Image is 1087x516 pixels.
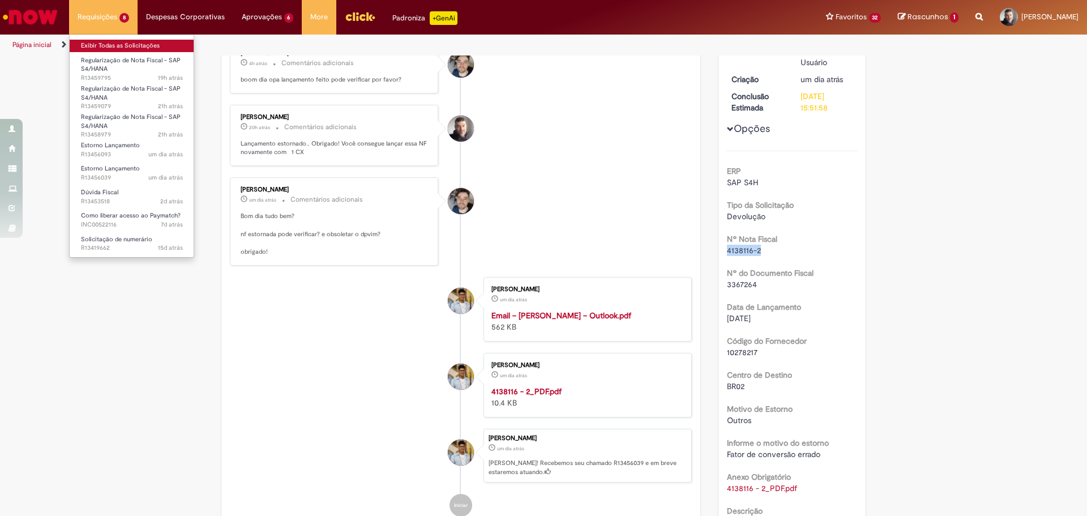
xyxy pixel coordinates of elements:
span: [DATE] [727,313,751,323]
div: Erick Dias [448,364,474,390]
small: Comentários adicionais [284,122,357,132]
time: 28/08/2025 16:06:47 [158,130,183,139]
div: [PERSON_NAME] [241,186,429,193]
span: um dia atrás [148,150,183,159]
span: [PERSON_NAME] [1021,12,1079,22]
dt: Criação [723,74,793,85]
span: Como liberar acesso ao Paymatch? [81,211,181,220]
span: um dia atrás [497,445,524,452]
span: 19h atrás [158,74,183,82]
span: 21h atrás [158,130,183,139]
b: Código do Fornecedor [727,336,807,346]
a: Download de 4138116 - 2_PDF.pdf [727,483,797,493]
a: Aberto R13458979 : Regularização de Nota Fiscal - SAP S4/HANA [70,111,194,135]
span: Despesas Corporativas [146,11,225,23]
span: Estorno Lançamento [81,164,140,173]
time: 28/08/2025 09:22:37 [500,296,527,303]
time: 28/08/2025 16:19:25 [158,102,183,110]
b: ERP [727,166,741,176]
span: 15d atrás [158,244,183,252]
b: Centro de Destino [727,370,792,380]
span: R13456093 [81,150,183,159]
div: Padroniza [392,11,457,25]
span: SAP S4H [727,177,758,187]
span: 4138116-2 [727,245,761,255]
time: 28/08/2025 09:10:19 [497,445,524,452]
img: ServiceNow [1,6,59,28]
span: 7d atrás [161,220,183,229]
p: [PERSON_NAME]! Recebemos seu chamado R13456039 e em breve estaremos atuando. [489,459,686,476]
strong: 4138116 - 2_PDF.pdf [491,386,562,396]
a: Aberto R13456039 : Estorno Lançamento [70,163,194,184]
div: [PERSON_NAME] [489,435,686,442]
span: Estorno Lançamento [81,141,140,150]
div: 10.4 KB [491,386,680,408]
span: Outros [727,415,751,425]
span: Regularização de Nota Fiscal - SAP S4/HANA [81,113,181,130]
div: 28/08/2025 09:10:19 [801,74,853,85]
span: Solicitação de numerário [81,235,152,244]
li: Erick Dias [230,429,692,483]
div: Guilherme Luiz Taveiros Adao [448,52,474,78]
span: 10278217 [727,347,758,357]
a: Aberto R13419662 : Solicitação de numerário [70,233,194,254]
span: Regularização de Nota Fiscal - SAP S4/HANA [81,56,181,74]
span: um dia atrás [148,173,183,182]
span: Regularização de Nota Fiscal - SAP S4/HANA [81,84,181,102]
span: Dúvida Fiscal [81,188,118,197]
time: 28/08/2025 16:31:41 [249,124,270,131]
span: INC00522116 [81,220,183,229]
b: Informe o motivo do estorno [727,438,829,448]
span: R13456039 [81,173,183,182]
ul: Requisições [69,34,194,258]
span: 21h atrás [158,102,183,110]
b: Anexo Obrigatório [727,472,791,482]
span: R13458979 [81,130,183,139]
p: Bom dia tudo bem? nf estornada pode verificar? e obsoletar o dpvim? obrigado! [241,212,429,257]
span: R13419662 [81,244,183,253]
time: 29/08/2025 09:07:09 [249,60,267,67]
time: 28/08/2025 09:10:19 [801,74,843,84]
div: [DATE] 15:51:58 [801,91,853,113]
a: Aberto INC00522116 : Como liberar acesso ao Paymatch? [70,210,194,231]
b: Descrição [727,506,763,516]
span: 4h atrás [249,60,267,67]
b: Nº do Documento Fiscal [727,268,814,278]
span: R13459079 [81,102,183,111]
div: Erick Dias [448,288,474,314]
div: 562 KB [491,310,680,332]
div: Jose Orlando De Oliveira Andrade [448,116,474,142]
p: +GenAi [430,11,457,25]
span: 8 [119,13,129,23]
time: 28/08/2025 18:13:29 [158,74,183,82]
span: 20h atrás [249,124,270,131]
span: BR02 [727,381,744,391]
span: um dia atrás [249,197,276,203]
div: [PERSON_NAME] [241,114,429,121]
small: Comentários adicionais [290,195,363,204]
a: Aberto R13456093 : Estorno Lançamento [70,139,194,160]
a: Aberto R13459079 : Regularização de Nota Fiscal - SAP S4/HANA [70,83,194,107]
span: 6 [284,13,294,23]
dt: Conclusão Estimada [723,91,793,113]
time: 28/08/2025 10:50:06 [249,197,276,203]
a: Rascunhos [898,12,958,23]
div: Pendente Usuário [801,45,853,68]
span: 2d atrás [160,197,183,206]
a: Página inicial [12,40,52,49]
div: Guilherme Luiz Taveiros Adao [448,188,474,214]
time: 28/08/2025 09:10:21 [148,173,183,182]
span: Favoritos [836,11,867,23]
p: Lançamento estornado.. Obrigado! Você consegue lançar essa NF novamente com 1 CX [241,139,429,157]
b: Motivo de Estorno [727,404,793,414]
span: 3367264 [727,279,757,289]
time: 28/08/2025 09:10:16 [500,372,527,379]
b: Tipo da Solicitação [727,200,794,210]
a: Email – [PERSON_NAME] – Outlook.pdf [491,310,631,321]
ul: Trilhas de página [8,35,716,56]
span: Aprovações [242,11,282,23]
span: 1 [950,12,958,23]
b: Data de Lançamento [727,302,801,312]
time: 15/08/2025 08:49:07 [158,244,183,252]
img: click_logo_yellow_360x200.png [345,8,375,25]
